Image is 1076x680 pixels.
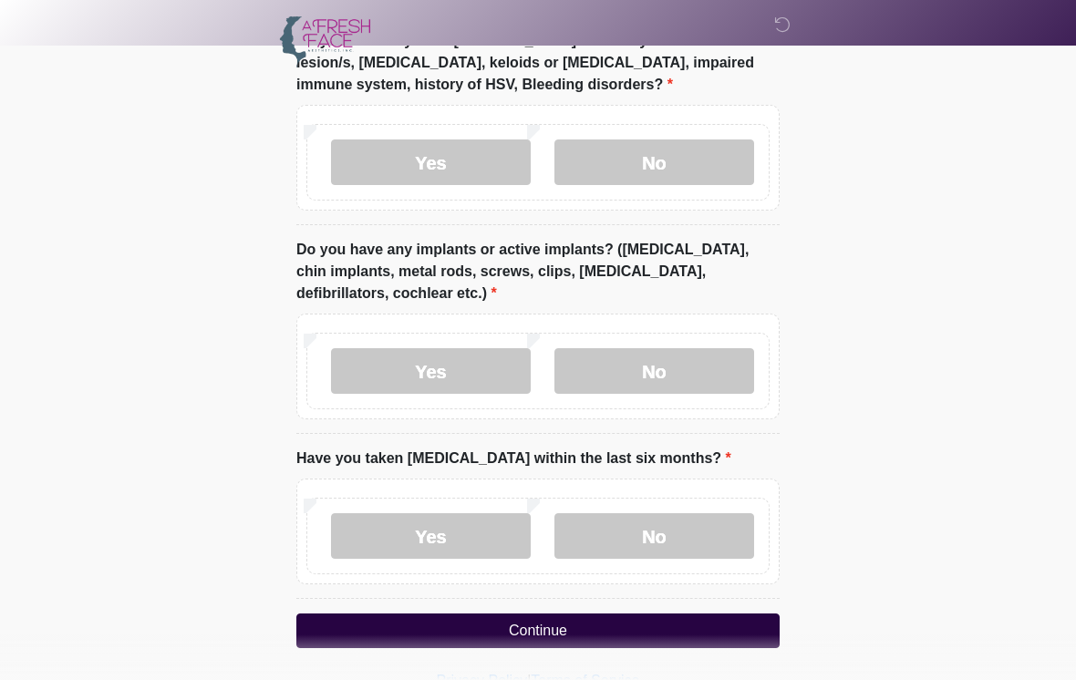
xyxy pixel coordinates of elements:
[554,513,754,559] label: No
[296,448,731,469] label: Have you taken [MEDICAL_DATA] within the last six months?
[554,139,754,185] label: No
[278,14,371,69] img: A Fresh Face Aesthetics Inc Logo
[331,139,531,185] label: Yes
[296,613,780,648] button: Continue
[331,348,531,394] label: Yes
[331,513,531,559] label: Yes
[296,239,780,304] label: Do you have any implants or active implants? ([MEDICAL_DATA], chin implants, metal rods, screws, ...
[554,348,754,394] label: No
